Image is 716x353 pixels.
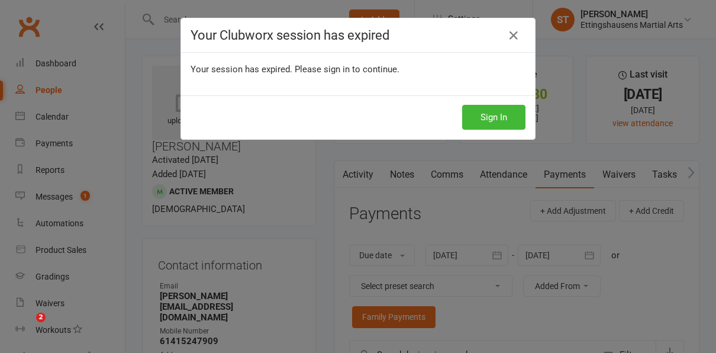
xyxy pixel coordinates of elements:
button: Sign In [462,105,525,130]
h4: Your Clubworx session has expired [191,28,525,43]
iframe: Intercom live chat [12,313,40,341]
span: 2 [36,313,46,322]
span: Your session has expired. Please sign in to continue. [191,64,399,75]
a: Close [504,26,523,45]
